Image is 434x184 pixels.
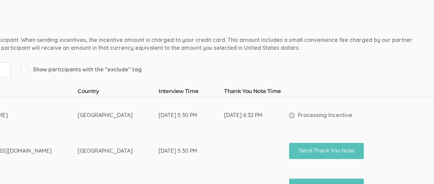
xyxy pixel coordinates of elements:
td: [DATE] 5:30 PM [159,97,224,133]
div: [DATE] 6:32 PM [224,111,263,119]
th: Country [78,88,159,97]
td: [GEOGRAPHIC_DATA] [78,133,159,169]
th: Interview Time [159,88,224,97]
iframe: Chat Widget [400,151,434,184]
td: [GEOGRAPHIC_DATA] [78,97,159,133]
td: [DATE] 5:30 PM [159,133,224,169]
img: Processing Incentive [289,113,294,118]
th: Thank You Note Time [224,88,289,97]
button: Send Thank You Note [289,143,364,159]
span: Show participants with the "exclude" tag [21,66,142,73]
